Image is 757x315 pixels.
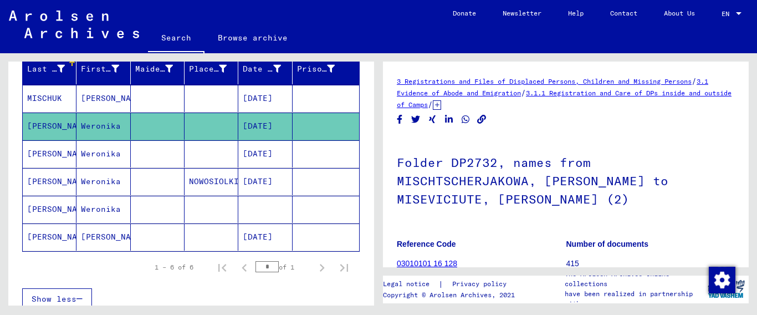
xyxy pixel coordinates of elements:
mat-cell: NOWOSIOLKI [185,168,238,195]
div: Maiden Name [135,60,187,78]
a: Search [148,24,204,53]
a: 3 Registrations and Files of Displaced Persons, Children and Missing Persons [397,77,692,85]
mat-cell: [PERSON_NAME] [76,223,130,251]
div: Date of Birth [243,63,280,75]
span: / [428,99,433,109]
mat-cell: [DATE] [238,223,292,251]
span: Show less [32,294,76,304]
img: Arolsen_neg.svg [9,11,139,38]
p: Copyright © Arolsen Archives, 2021 [383,290,520,300]
mat-cell: [DATE] [238,113,292,140]
a: Privacy policy [443,278,520,290]
mat-cell: MISCHUK [23,85,76,112]
mat-cell: Weronika [76,113,130,140]
mat-cell: [PERSON_NAME] [23,140,76,167]
button: First page [211,256,233,278]
span: EN [722,10,734,18]
div: Last Name [27,60,79,78]
div: First Name [81,63,119,75]
span: / [692,76,697,86]
div: Prisoner # [297,63,335,75]
div: Prisoner # [297,60,349,78]
button: Share on Facebook [394,113,406,126]
div: First Name [81,60,132,78]
b: Reference Code [397,240,456,248]
button: Share on Twitter [410,113,422,126]
mat-cell: [DATE] [238,168,292,195]
button: Show less [22,288,92,309]
mat-cell: Weronika [76,196,130,223]
mat-cell: [PERSON_NAME] [23,113,76,140]
span: / [521,88,526,98]
a: 03010101 16 128 [397,259,457,268]
button: Last page [333,256,355,278]
button: Previous page [233,256,255,278]
div: Place of Birth [189,63,227,75]
div: Place of Birth [189,60,241,78]
mat-cell: [PERSON_NAME] [23,223,76,251]
mat-header-cell: Prisoner # [293,53,359,84]
div: 1 – 6 of 6 [155,262,193,272]
a: 3.1.1 Registration and Care of DPs inside and outside of Camps [397,89,732,109]
mat-header-cell: Place of Birth [185,53,238,84]
img: yv_logo.png [705,275,747,303]
button: Copy link [476,113,488,126]
div: Change consent [708,266,735,293]
button: Share on Xing [427,113,438,126]
div: Maiden Name [135,63,173,75]
img: Change consent [709,267,735,293]
mat-cell: Weronika [76,140,130,167]
b: Number of documents [566,240,649,248]
button: Share on LinkedIn [443,113,455,126]
mat-cell: [DATE] [238,85,292,112]
h1: Folder DP2732, names from MISCHTSCHERJAKOWA, [PERSON_NAME] to MISEVICIUTE, [PERSON_NAME] (2) [397,137,735,222]
p: have been realized in partnership with [565,289,703,309]
div: Date of Birth [243,60,294,78]
p: 415 [566,258,735,270]
div: Last Name [27,63,65,75]
button: Next page [311,256,333,278]
mat-header-cell: Maiden Name [131,53,185,84]
mat-header-cell: First Name [76,53,130,84]
mat-cell: [PERSON_NAME] [76,85,130,112]
button: Share on WhatsApp [460,113,472,126]
a: Legal notice [383,278,438,290]
a: Browse archive [204,24,301,51]
mat-header-cell: Date of Birth [238,53,292,84]
mat-header-cell: Last Name [23,53,76,84]
mat-cell: [PERSON_NAME] [23,196,76,223]
div: | [383,278,520,290]
p: The Arolsen Archives online collections [565,269,703,289]
mat-cell: [PERSON_NAME] [23,168,76,195]
div: of 1 [255,262,311,272]
mat-cell: [DATE] [238,140,292,167]
mat-cell: Weronika [76,168,130,195]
